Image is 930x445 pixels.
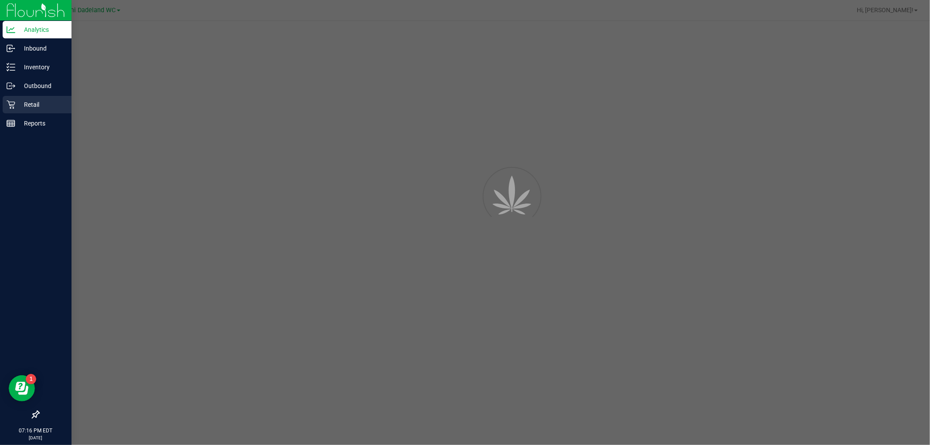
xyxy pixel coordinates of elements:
p: Reports [15,118,68,129]
p: Inventory [15,62,68,72]
inline-svg: Outbound [7,82,15,90]
inline-svg: Inventory [7,63,15,71]
inline-svg: Inbound [7,44,15,53]
p: [DATE] [4,435,68,441]
p: Inbound [15,43,68,54]
inline-svg: Retail [7,100,15,109]
iframe: Resource center unread badge [26,374,36,384]
inline-svg: Analytics [7,25,15,34]
iframe: Resource center [9,375,35,401]
p: Analytics [15,24,68,35]
p: 07:16 PM EDT [4,427,68,435]
p: Outbound [15,81,68,91]
inline-svg: Reports [7,119,15,128]
p: Retail [15,99,68,110]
